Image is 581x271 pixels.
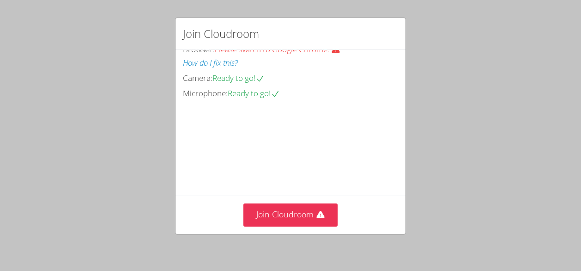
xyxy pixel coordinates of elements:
button: How do I fix this? [183,56,238,70]
h2: Join Cloudroom [183,25,259,42]
span: Please switch to Google Chrome. [214,44,344,55]
span: Ready to go! [228,88,280,99]
span: Ready to go! [212,73,265,83]
span: Camera: [183,73,212,83]
button: Join Cloudroom [243,203,338,226]
span: Browser: [183,44,214,55]
span: Microphone: [183,88,228,99]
